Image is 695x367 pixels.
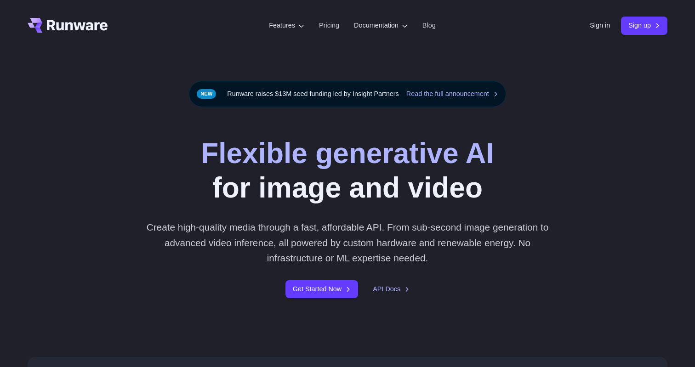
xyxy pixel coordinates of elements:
a: Sign in [590,20,610,31]
strong: Flexible generative AI [201,137,494,169]
div: Runware raises $13M seed funding led by Insight Partners [189,81,506,107]
h1: for image and video [201,136,494,205]
a: Go to / [28,18,108,33]
a: Sign up [621,17,667,34]
a: Blog [422,20,436,31]
a: Pricing [319,20,339,31]
a: API Docs [373,284,410,294]
a: Get Started Now [285,280,358,298]
label: Features [269,20,304,31]
label: Documentation [354,20,408,31]
a: Read the full announcement [406,89,498,99]
p: Create high-quality media through a fast, affordable API. From sub-second image generation to adv... [143,220,553,265]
